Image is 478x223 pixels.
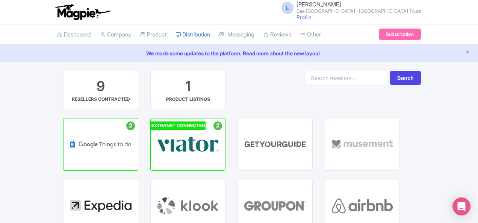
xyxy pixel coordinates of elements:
span: [PERSON_NAME] [296,1,341,8]
a: 2 [63,118,138,171]
a: Reviews [263,24,291,45]
a: Dashboard [57,24,91,45]
a: Other [300,24,321,45]
a: Subscription [379,29,421,40]
a: 1 PRODUCT LISTINGS [150,71,225,109]
div: Open Intercom Messenger [452,197,470,215]
button: Search [390,71,421,85]
input: Search resellers... [306,71,387,85]
a: Messaging [219,24,254,45]
div: PRODUCT LISTINGS [166,96,210,103]
a: L [PERSON_NAME] Sea [GEOGRAPHIC_DATA] | [GEOGRAPHIC_DATA] Tours [277,2,421,14]
small: Sea [GEOGRAPHIC_DATA] | [GEOGRAPHIC_DATA] Tours [296,9,421,14]
a: We made some updates to the platform. Read more about the new layout [5,49,473,57]
div: 9 [97,77,105,96]
img: logo-ab69f6fb50320c5b225c76a69d11143b.png [53,4,112,20]
span: L [281,2,293,14]
div: 1 [185,77,191,96]
a: Profile [296,14,312,20]
a: EXTRANET CONNECTED 2 [150,118,225,171]
a: Product [140,24,166,45]
a: Company [100,24,131,45]
button: Close announcement [465,49,470,57]
div: RESELLERS CONTRACTED [72,96,130,103]
a: 9 RESELLERS CONTRACTED [63,71,138,109]
a: Distribution [175,24,210,45]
